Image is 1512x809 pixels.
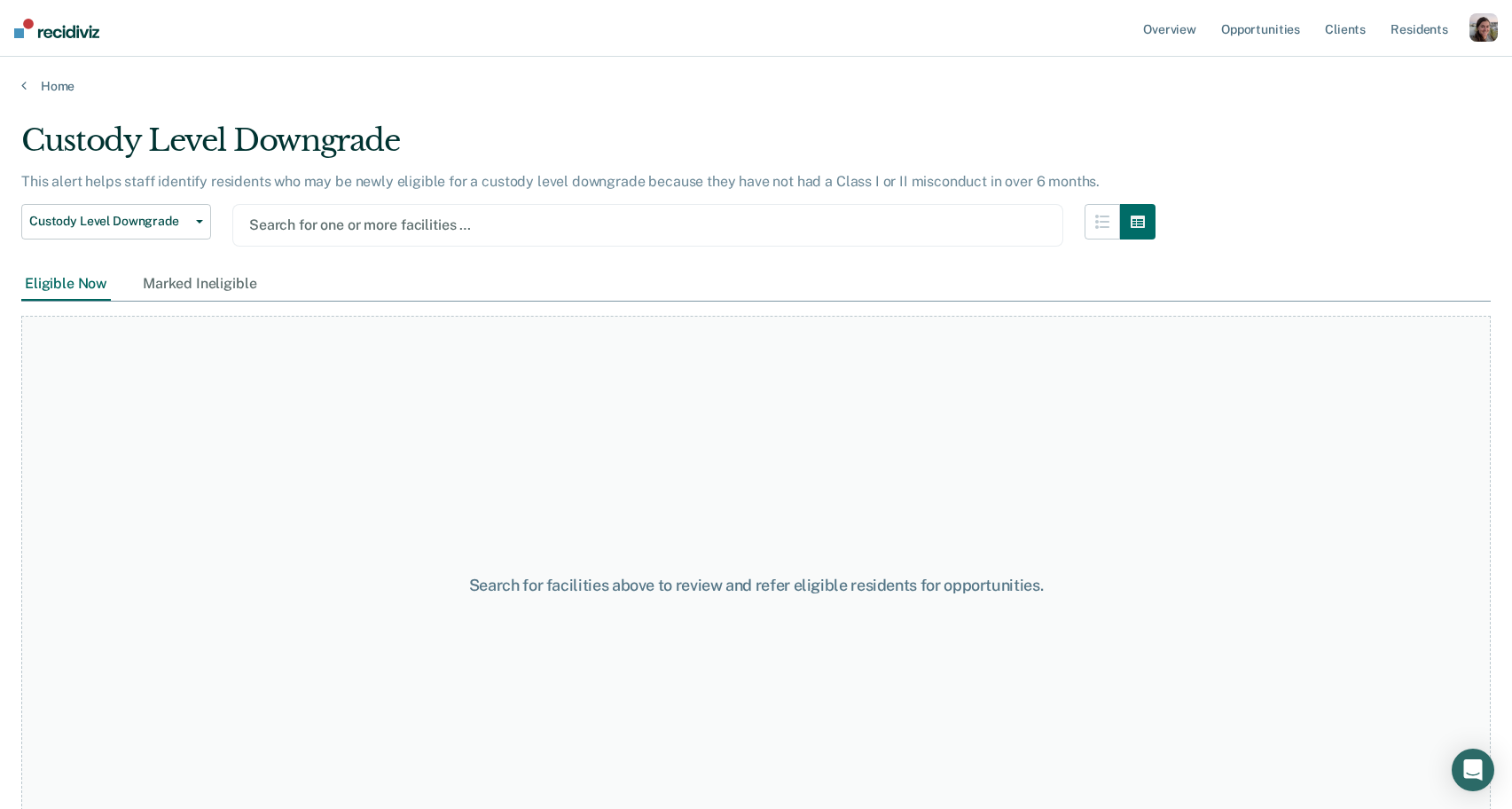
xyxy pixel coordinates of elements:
[21,173,1100,190] p: This alert helps staff identify residents who may be newly eligible for a custody level downgrade...
[21,78,1491,94] a: Home
[29,214,189,229] span: Custody Level Downgrade
[1452,749,1494,791] div: Open Intercom Messenger
[389,576,1124,595] div: Search for facilities above to review and refer eligible residents for opportunities.
[139,268,260,301] div: Marked Ineligible
[21,268,111,301] div: Eligible Now
[21,204,211,240] button: Custody Level Downgrade
[21,122,1156,173] div: Custody Level Downgrade
[14,19,99,38] img: Recidiviz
